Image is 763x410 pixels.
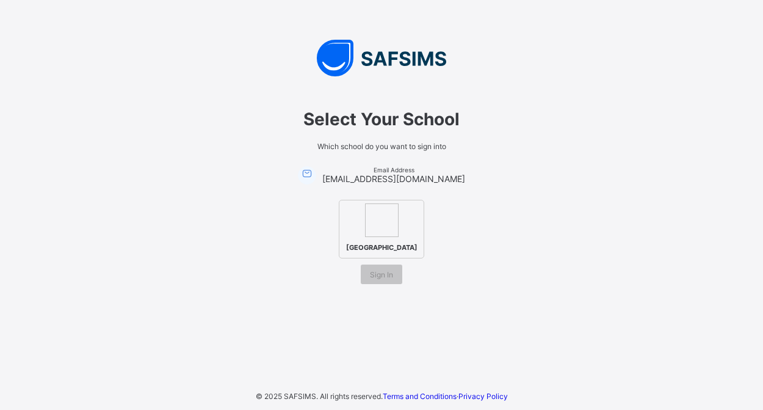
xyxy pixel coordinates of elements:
span: Select Your School [211,109,552,130]
span: Which school do you want to sign into [211,142,552,151]
span: Sign In [370,270,393,279]
span: © 2025 SAFSIMS. All rights reserved. [256,392,383,401]
span: Email Address [322,166,465,174]
a: Terms and Conditions [383,392,457,401]
span: · [383,392,508,401]
span: [GEOGRAPHIC_DATA] [343,240,421,255]
a: Privacy Policy [458,392,508,401]
span: [EMAIL_ADDRESS][DOMAIN_NAME] [322,174,465,184]
img: Himma International College [365,203,399,237]
img: SAFSIMS Logo [198,40,565,76]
